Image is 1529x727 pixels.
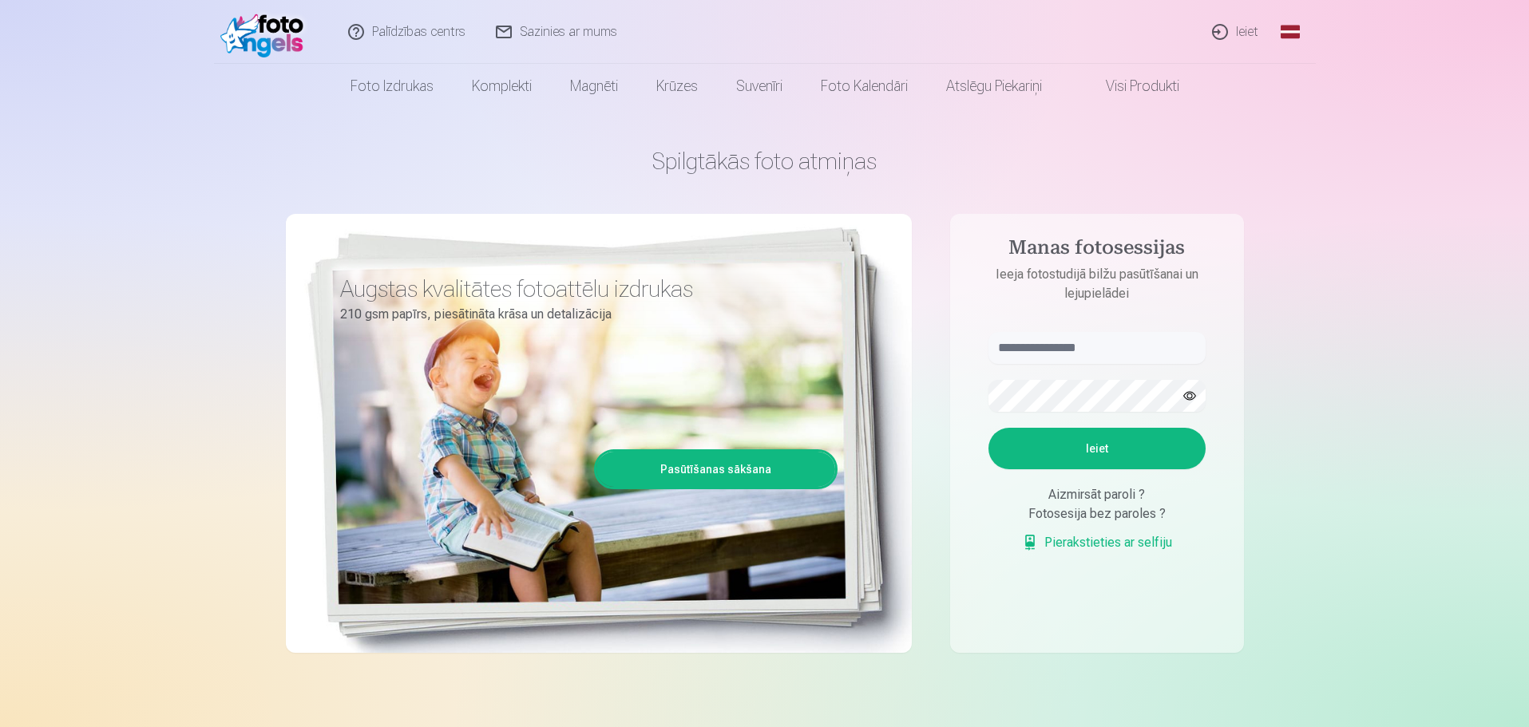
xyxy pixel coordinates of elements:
[220,6,312,57] img: /fa1
[551,64,637,109] a: Magnēti
[717,64,802,109] a: Suvenīri
[988,504,1206,524] div: Fotosesija bez paroles ?
[637,64,717,109] a: Krūzes
[340,275,826,303] h3: Augstas kvalitātes fotoattēlu izdrukas
[927,64,1061,109] a: Atslēgu piekariņi
[331,64,453,109] a: Foto izdrukas
[802,64,927,109] a: Foto kalendāri
[453,64,551,109] a: Komplekti
[596,452,835,487] a: Pasūtīšanas sākšana
[988,485,1206,504] div: Aizmirsāt paroli ?
[286,147,1244,176] h1: Spilgtākās foto atmiņas
[340,303,826,326] p: 210 gsm papīrs, piesātināta krāsa un detalizācija
[972,236,1222,265] h4: Manas fotosessijas
[972,265,1222,303] p: Ieeja fotostudijā bilžu pasūtīšanai un lejupielādei
[988,428,1206,469] button: Ieiet
[1061,64,1198,109] a: Visi produkti
[1022,533,1172,552] a: Pierakstieties ar selfiju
